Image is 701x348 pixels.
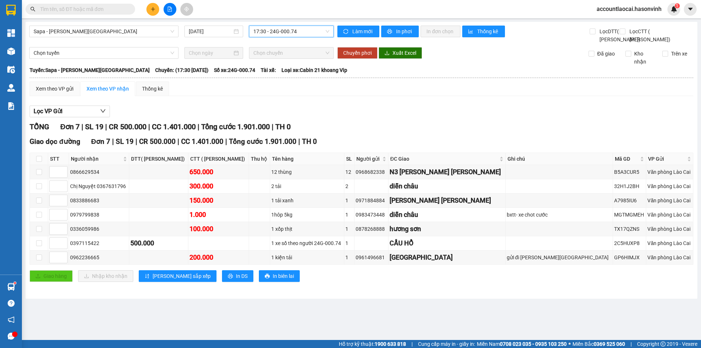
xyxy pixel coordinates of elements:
[228,274,233,279] span: printer
[109,122,146,131] span: CR 500.000
[647,225,692,233] div: Văn phòng Lào Cai
[167,7,172,12] span: file-add
[345,253,353,261] div: 1
[91,137,111,146] span: Đơn 7
[271,225,343,233] div: 1 xốp thịt
[184,7,189,12] span: aim
[356,253,387,261] div: 0961496681
[507,253,612,261] div: gửi đi [PERSON_NAME][GEOGRAPHIC_DATA]
[48,153,69,165] th: STT
[646,222,693,236] td: Văn phòng Lào Cai
[648,155,685,163] span: VP Gửi
[646,179,693,194] td: Văn phòng Lào Cai
[671,6,677,12] img: icon-new-feature
[30,7,35,12] span: search
[8,300,15,307] span: question-circle
[594,341,625,347] strong: 0369 525 060
[614,182,645,190] div: 32H1J2BH
[188,153,249,165] th: CTT ( [PERSON_NAME])
[70,211,128,219] div: 0979799838
[646,165,693,179] td: Văn phòng Lào Cai
[7,47,15,55] img: warehouse-icon
[687,6,694,12] span: caret-down
[392,49,416,57] span: Xuất Excel
[71,155,122,163] span: Người nhận
[229,137,296,146] span: Tổng cước 1.901.000
[345,239,353,247] div: 1
[345,211,353,219] div: 1
[270,153,345,165] th: Tên hàng
[343,29,349,35] span: sync
[177,137,179,146] span: |
[7,66,15,73] img: warehouse-icon
[356,168,387,176] div: 0968682338
[236,272,248,280] span: In DS
[272,122,273,131] span: |
[647,168,692,176] div: Văn phòng Lào Cai
[148,122,150,131] span: |
[390,155,498,163] span: ĐC Giao
[500,341,567,347] strong: 0708 023 035 - 0935 103 250
[646,251,693,265] td: Văn phòng Lào Cai
[344,153,355,165] th: SL
[506,153,613,165] th: Ghi chú
[8,316,15,323] span: notification
[298,137,300,146] span: |
[384,50,390,56] span: download
[259,270,300,282] button: printerIn biên lai
[34,47,174,58] span: Chọn tuyến
[189,195,248,206] div: 150.000
[613,165,647,179] td: B5A3CUR5
[418,340,475,348] span: Cung cấp máy in - giấy in:
[591,4,667,14] span: accountlaocai.hasonvinh
[396,27,413,35] span: In phơi
[613,222,647,236] td: TX17QZNS
[647,182,692,190] div: Văn phòng Lào Cai
[100,108,106,114] span: down
[477,340,567,348] span: Miền Nam
[146,3,159,16] button: plus
[468,29,474,35] span: bar-chart
[70,253,128,261] div: 0962236665
[8,333,15,340] span: message
[668,50,690,58] span: Trên xe
[345,182,353,190] div: 2
[164,3,176,16] button: file-add
[30,106,110,117] button: Lọc VP Gửi
[139,270,217,282] button: sort-ascending[PERSON_NAME] sắp xếp
[684,3,697,16] button: caret-down
[411,340,413,348] span: |
[129,153,189,165] th: DTT( [PERSON_NAME])
[189,49,232,57] input: Chọn ngày
[647,239,692,247] div: Văn phòng Lào Cai
[646,194,693,208] td: Văn phòng Lào Cai
[646,236,693,251] td: Văn phòng Lào Cai
[225,137,227,146] span: |
[249,153,270,165] th: Thu hộ
[189,167,248,177] div: 650.000
[271,211,343,219] div: 1hôp 5kg
[70,182,128,190] div: Chị Nguyệt 0367631796
[390,224,504,234] div: hương sơn
[631,50,657,66] span: Kho nhận
[30,122,49,131] span: TỔNG
[7,29,15,37] img: dashboard-icon
[150,7,156,12] span: plus
[40,5,126,13] input: Tìm tên, số ĐT hoặc mã đơn
[613,194,647,208] td: A7985IU6
[390,181,504,191] div: diễn châu
[647,253,692,261] div: Văn phòng Lào Cai
[105,122,107,131] span: |
[339,340,406,348] span: Hỗ trợ kỹ thuật:
[627,27,671,43] span: Lọc CTT ( [PERSON_NAME])
[613,251,647,265] td: GP6HIMJX
[273,272,294,280] span: In biên lai
[60,122,80,131] span: Đơn 7
[30,270,73,282] button: uploadGiao hàng
[572,340,625,348] span: Miền Bắc
[87,85,129,93] div: Xem theo VP nhận
[7,102,15,110] img: solution-icon
[36,85,73,93] div: Xem theo VP gửi
[70,239,128,247] div: 0397115422
[614,225,645,233] div: TX17QZNS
